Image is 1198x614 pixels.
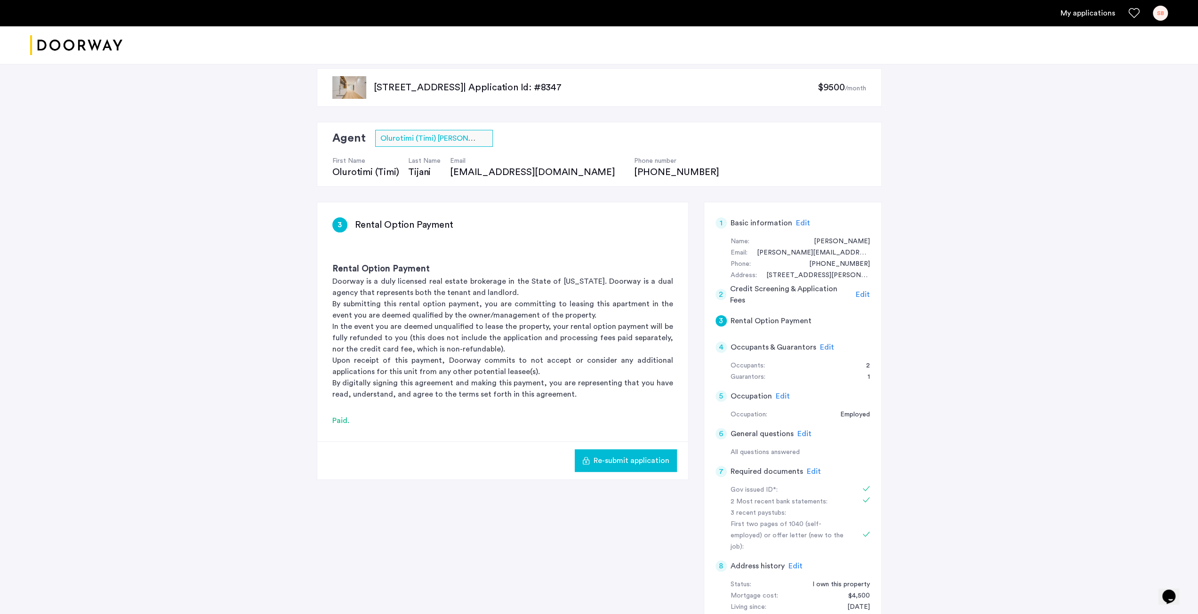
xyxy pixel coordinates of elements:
[731,247,748,259] div: Email:
[332,263,673,276] h3: Rental Option Payment
[332,166,399,179] div: Olurotimi (Timi)
[1158,576,1189,605] iframe: chat widget
[731,590,778,602] div: Mortgage cost:
[807,468,821,475] span: Edit
[716,289,727,300] div: 2
[803,579,870,590] div: I own this property
[788,562,803,570] span: Edit
[731,602,766,613] div: Living since:
[731,342,816,353] h5: Occupants & Guarantors
[355,218,453,231] h3: Rental Option Payment
[730,283,852,306] h5: Credit Screening & Application Fees
[731,428,794,439] h5: General questions
[731,270,757,281] div: Address:
[776,392,790,400] span: Edit
[716,217,727,229] div: 1
[800,259,870,270] div: +16096366948
[716,315,727,327] div: 3
[731,466,803,477] h5: Required documents
[731,485,849,496] div: Gov issued ID*:
[731,496,849,508] div: 2 Most recent bank statements:
[858,372,870,383] div: 1
[716,560,727,572] div: 8
[1128,8,1140,19] a: Favorites
[30,28,122,63] a: Cazamio logo
[839,590,870,602] div: $4,500
[374,81,818,94] p: [STREET_ADDRESS] | Application Id: #8347
[332,298,673,321] p: By submitting this rental option payment, you are committing to leasing this apartment in the eve...
[748,247,870,259] div: bob.susan.bonnet@gmail.com
[731,372,765,383] div: Guarantors:
[1061,8,1115,19] a: My application
[804,236,870,247] div: Susan Bonnet
[332,276,673,298] p: Doorway is a duly licensed real estate brokerage in the State of [US_STATE]. Doorway is a dual ag...
[731,447,870,458] div: All questions answered
[731,519,849,553] div: First two pages of 1040 (self-employed) or offer letter (new to the job):
[731,259,751,270] div: Phone:
[450,156,624,166] h4: Email
[731,508,849,519] div: 3 recent paystubs:
[731,409,767,421] div: Occupation:
[332,130,366,147] h2: Agent
[716,391,727,402] div: 5
[332,355,673,377] p: Upon receipt of this payment, Doorway commits to not accept or consider any additional applicatio...
[731,579,751,590] div: Status:
[731,391,772,402] h5: Occupation
[408,166,441,179] div: Tijani
[450,166,624,179] div: [EMAIL_ADDRESS][DOMAIN_NAME]
[716,466,727,477] div: 7
[731,217,792,229] h5: Basic information
[408,156,441,166] h4: Last Name
[831,409,870,421] div: Employed
[845,85,866,92] sub: /month
[731,236,749,247] div: Name:
[757,270,870,281] div: 215 W. Mount Vernon Ave.
[731,360,765,372] div: Occupants:
[332,415,673,426] div: Paid.
[634,166,719,179] div: [PHONE_NUMBER]
[817,83,844,92] span: $9500
[797,430,812,438] span: Edit
[796,219,810,227] span: Edit
[332,321,673,355] p: In the event you are deemed unqualified to lease the property, your rental option payment will be...
[856,291,870,298] span: Edit
[575,449,677,472] button: button
[332,156,399,166] h4: First Name
[634,156,719,166] h4: Phone number
[594,455,669,466] span: Re-submit application
[716,428,727,439] div: 6
[332,76,366,99] img: apartment
[731,560,785,572] h5: Address history
[838,602,870,613] div: 10/01/1994
[857,360,870,372] div: 2
[731,315,812,327] h5: Rental Option Payment
[30,28,122,63] img: logo
[332,217,347,232] div: 3
[1153,6,1168,21] div: SB
[332,377,673,400] p: By digitally signing this agreement and making this payment, you are representing that you have r...
[820,343,834,351] span: Edit
[716,342,727,353] div: 4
